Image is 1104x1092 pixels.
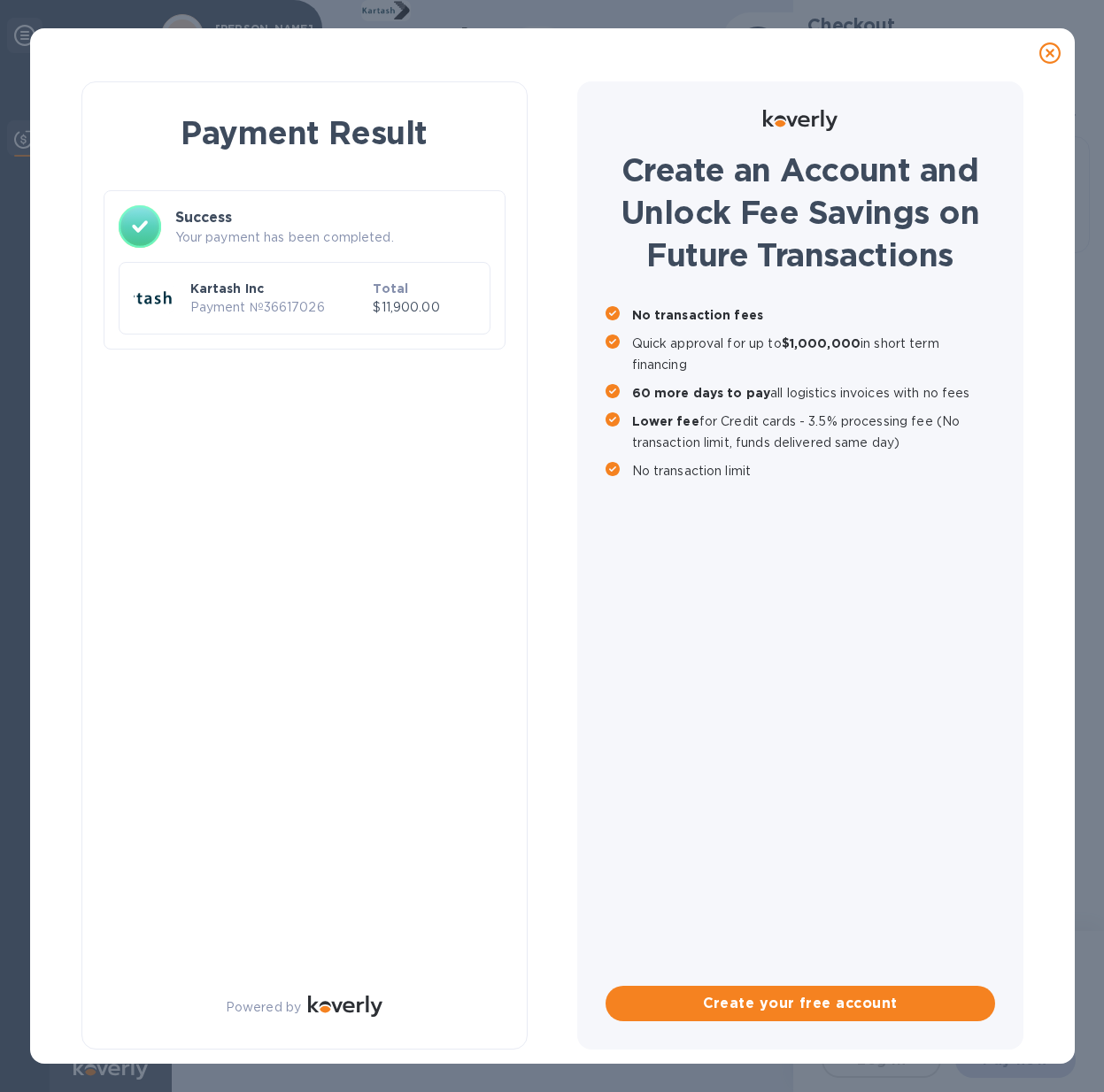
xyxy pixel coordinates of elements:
[373,298,475,317] p: $11,900.00
[606,986,995,1021] button: Create your free account
[226,998,301,1017] p: Powered by
[373,281,408,296] b: Total
[632,414,699,428] b: Lower fee
[782,336,861,350] b: $1,000,000
[620,993,981,1014] span: Create your free account
[111,111,498,155] h1: Payment Result
[606,149,995,276] h1: Create an Account and Unlock Fee Savings on Future Transactions
[308,996,382,1017] img: Logo
[175,207,490,228] h3: Success
[175,228,490,247] p: Your payment has been completed.
[632,333,995,375] p: Quick approval for up to in short term financing
[763,110,838,131] img: Logo
[632,411,995,453] p: for Credit cards - 3.5% processing fee (No transaction limit, funds delivered same day)
[190,280,367,297] p: Kartash Inc
[632,460,995,481] p: No transaction limit
[190,298,367,317] p: Payment № 36617026
[632,308,764,322] b: No transaction fees
[632,386,771,400] b: 60 more days to pay
[632,382,995,404] p: all logistics invoices with no fees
